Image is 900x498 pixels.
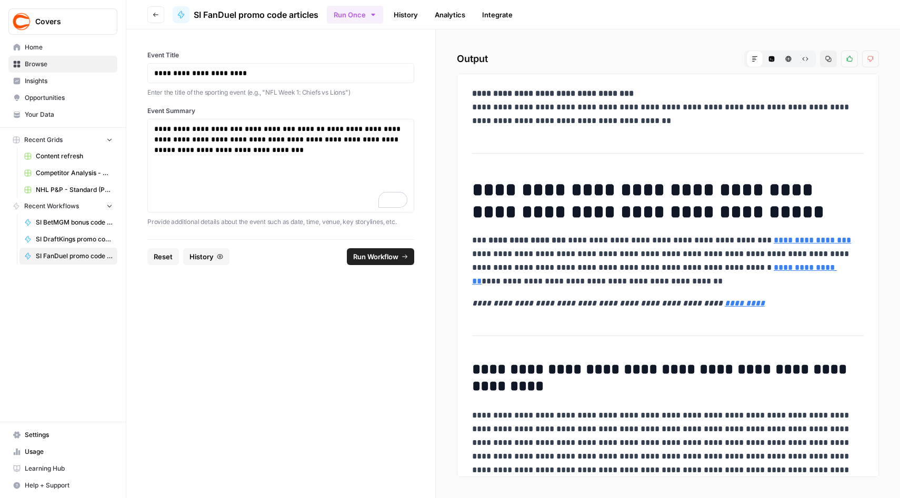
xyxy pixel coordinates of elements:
[24,201,79,211] span: Recent Workflows
[8,8,117,35] button: Workspace: Covers
[194,8,318,21] span: SI FanDuel promo code articles
[8,39,117,56] a: Home
[147,87,414,98] p: Enter the title of the sporting event (e.g., "NFL Week 1: Chiefs vs Lions")
[36,218,113,227] span: SI BetMGM bonus code articles
[8,198,117,214] button: Recent Workflows
[8,106,117,123] a: Your Data
[189,251,214,262] span: History
[19,214,117,231] a: SI BetMGM bonus code articles
[25,430,113,440] span: Settings
[25,76,113,86] span: Insights
[12,12,31,31] img: Covers Logo
[353,251,398,262] span: Run Workflow
[147,217,414,227] p: Provide additional details about the event such as date, time, venue, key storylines, etc.
[8,477,117,494] button: Help + Support
[8,132,117,148] button: Recent Grids
[19,148,117,165] a: Content refresh
[25,110,113,119] span: Your Data
[8,73,117,89] a: Insights
[35,16,99,27] span: Covers
[25,464,113,473] span: Learning Hub
[8,426,117,443] a: Settings
[147,106,414,116] label: Event Summary
[327,6,383,24] button: Run Once
[347,248,414,265] button: Run Workflow
[147,50,414,60] label: Event Title
[457,50,879,67] h2: Output
[36,235,113,244] span: SI DraftKings promo code articles
[428,6,472,23] a: Analytics
[25,481,113,490] span: Help + Support
[24,135,63,145] span: Recent Grids
[154,251,173,262] span: Reset
[19,181,117,198] a: NHL P&P - Standard (Production) Grid (1)
[8,56,117,73] a: Browse
[183,248,229,265] button: History
[173,6,318,23] a: SI FanDuel promo code articles
[19,248,117,265] a: SI FanDuel promo code articles
[36,168,113,178] span: Competitor Analysis - URL Specific Grid
[19,165,117,181] a: Competitor Analysis - URL Specific Grid
[154,124,407,208] div: To enrich screen reader interactions, please activate Accessibility in Grammarly extension settings
[8,89,117,106] a: Opportunities
[147,248,179,265] button: Reset
[8,443,117,460] a: Usage
[8,460,117,477] a: Learning Hub
[25,93,113,103] span: Opportunities
[36,185,113,195] span: NHL P&P - Standard (Production) Grid (1)
[36,151,113,161] span: Content refresh
[476,6,519,23] a: Integrate
[25,447,113,456] span: Usage
[19,231,117,248] a: SI DraftKings promo code articles
[36,251,113,261] span: SI FanDuel promo code articles
[25,59,113,69] span: Browse
[25,43,113,52] span: Home
[387,6,424,23] a: History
